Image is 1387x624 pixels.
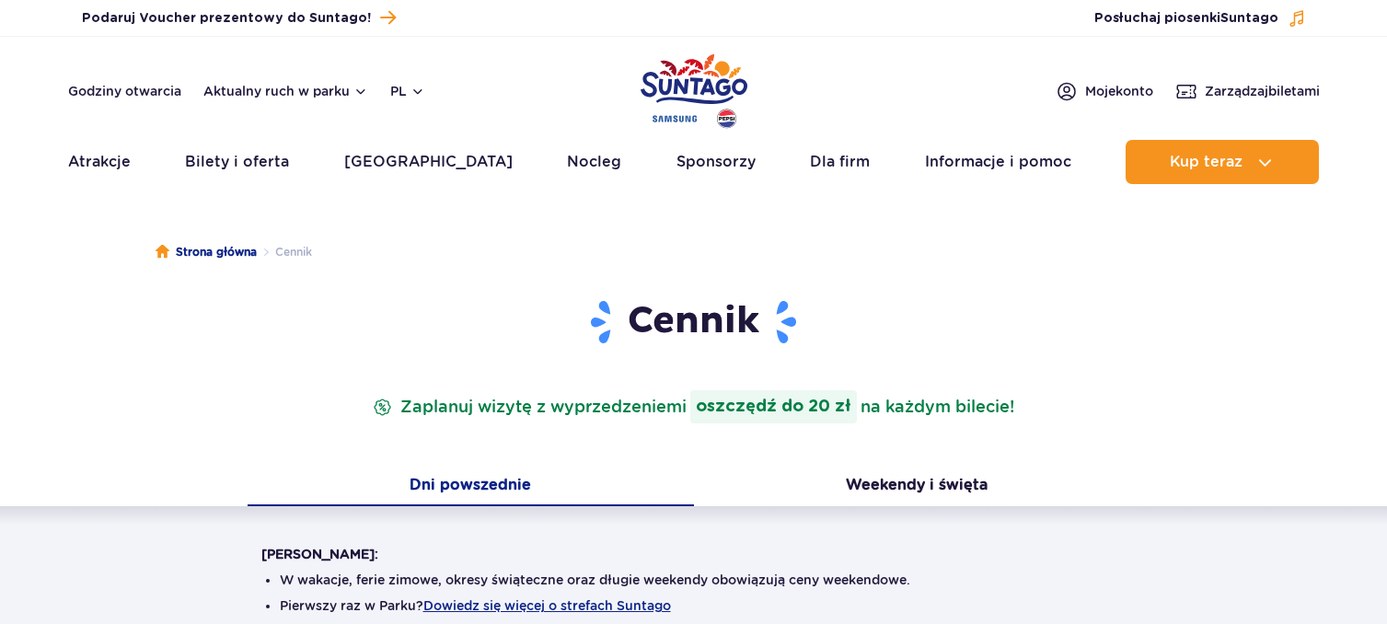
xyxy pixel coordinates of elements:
span: Posłuchaj piosenki [1094,9,1278,28]
a: Zarządzajbiletami [1175,80,1320,102]
button: Weekendy i święta [694,468,1140,506]
span: Zarządzaj biletami [1205,82,1320,100]
button: Posłuchaj piosenkiSuntago [1094,9,1306,28]
a: Godziny otwarcia [68,82,181,100]
p: Zaplanuj wizytę z wyprzedzeniem na każdym bilecie! [369,390,1018,423]
a: Nocleg [567,140,621,184]
button: Dowiedz się więcej o strefach Suntago [423,598,671,613]
a: Informacje i pomoc [925,140,1071,184]
li: Pierwszy raz w Parku? [280,596,1108,615]
a: Strona główna [156,243,257,261]
button: Dni powszednie [248,468,694,506]
a: Sponsorzy [676,140,756,184]
span: Kup teraz [1170,154,1243,170]
span: Moje konto [1085,82,1153,100]
button: pl [390,82,425,100]
a: Podaruj Voucher prezentowy do Suntago! [82,6,396,30]
a: [GEOGRAPHIC_DATA] [344,140,513,184]
span: Podaruj Voucher prezentowy do Suntago! [82,9,371,28]
span: Suntago [1220,12,1278,25]
strong: [PERSON_NAME]: [261,547,378,561]
a: Dla firm [810,140,870,184]
button: Kup teraz [1126,140,1319,184]
a: Park of Poland [641,46,747,131]
a: Atrakcje [68,140,131,184]
h1: Cennik [261,298,1127,346]
strong: oszczędź do 20 zł [690,390,857,423]
a: Bilety i oferta [185,140,289,184]
li: W wakacje, ferie zimowe, okresy świąteczne oraz długie weekendy obowiązują ceny weekendowe. [280,571,1108,589]
a: Mojekonto [1056,80,1153,102]
button: Aktualny ruch w parku [203,84,368,98]
li: Cennik [257,243,312,261]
